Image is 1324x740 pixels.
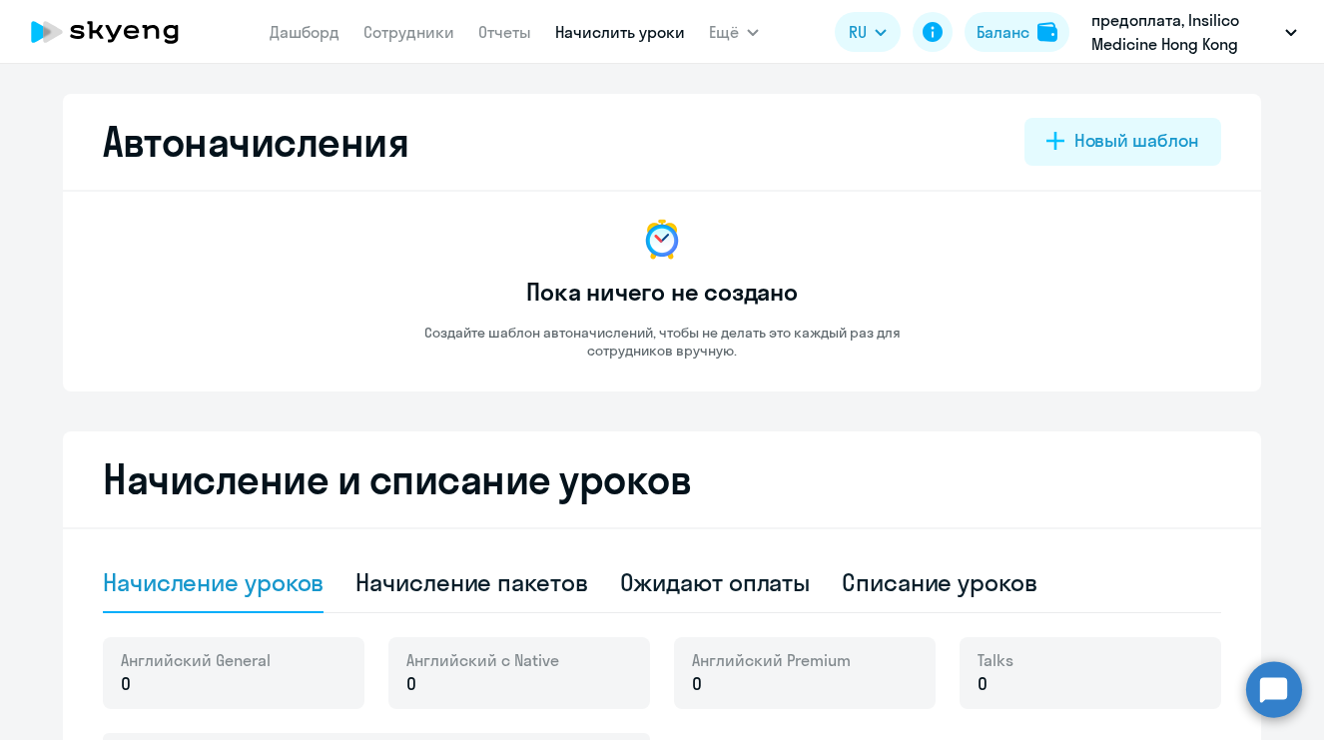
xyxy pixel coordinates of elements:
span: 0 [692,671,702,697]
button: Ещё [709,12,759,52]
div: Новый шаблон [1074,128,1199,154]
div: Начисление уроков [103,566,324,598]
div: Начисление пакетов [355,566,587,598]
span: 0 [121,671,131,697]
p: Создайте шаблон автоначислений, чтобы не делать это каждый раз для сотрудников вручную. [382,324,942,360]
a: Сотрудники [363,22,454,42]
span: Talks [978,649,1013,671]
p: предоплата, Insilico Medicine Hong Kong Limited [1091,8,1277,56]
button: Балансbalance [965,12,1069,52]
img: no-data [638,216,686,264]
span: 0 [406,671,416,697]
h2: Начисление и списание уроков [103,455,1221,503]
span: 0 [978,671,988,697]
a: Отчеты [478,22,531,42]
div: Баланс [977,20,1029,44]
div: Ожидают оплаты [620,566,811,598]
span: Английский с Native [406,649,559,671]
a: Начислить уроки [555,22,685,42]
button: предоплата, Insilico Medicine Hong Kong Limited [1081,8,1307,56]
img: balance [1037,22,1057,42]
button: RU [835,12,901,52]
span: Английский General [121,649,271,671]
h3: Пока ничего не создано [526,276,798,308]
span: Английский Premium [692,649,851,671]
div: Списание уроков [842,566,1037,598]
button: Новый шаблон [1024,118,1221,166]
span: RU [849,20,867,44]
h2: Автоначисления [103,118,408,166]
a: Дашборд [270,22,339,42]
span: Ещё [709,20,739,44]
